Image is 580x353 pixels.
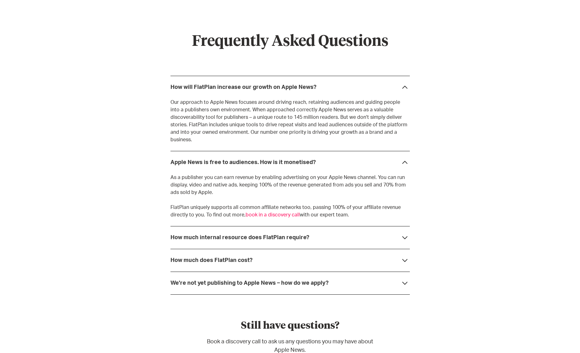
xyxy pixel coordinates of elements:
p: As a publisher you can earn revenue by enabling advertising on your Apple News channel. You can r... [170,174,410,219]
a: book in a discovery call [246,212,300,217]
div: How will FlatPlan increase our growth on Apple News? [170,84,316,90]
p: Our approach to Apple News focuses around driving reach, retaining audiences and guiding people i... [170,99,410,143]
strong: We're not yet publishing to Apple News – how do we apply? [170,280,328,286]
div: Apple News is free to audiences. How is it monetised? [170,159,316,166]
h4: Still have questions? [203,320,377,333]
strong: How much does FlatPlan cost? [170,258,252,263]
h2: Frequently Asked Questions [170,33,410,51]
div: How much internal resource does FlatPlan require? [170,235,309,241]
